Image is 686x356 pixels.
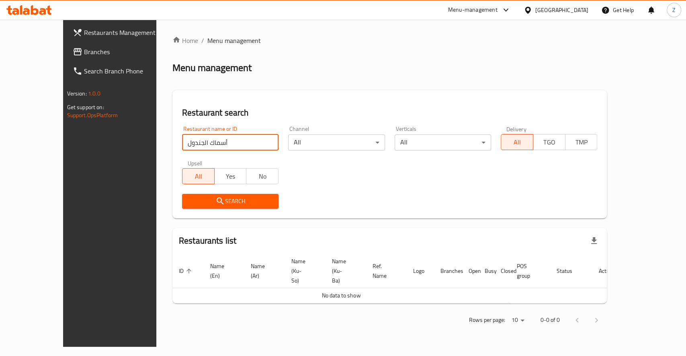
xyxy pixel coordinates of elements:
nav: breadcrumb [172,36,607,45]
span: All [504,136,530,148]
span: Name (Ku-Ba) [332,256,356,285]
button: No [246,168,278,184]
span: Branches [84,47,171,57]
span: Ref. Name [373,261,397,281]
span: Restaurants Management [84,28,171,37]
span: Search [188,196,272,206]
span: TMP [569,136,594,148]
span: Search Branch Phone [84,66,171,76]
button: All [182,168,215,184]
span: Menu management [207,36,261,45]
h2: Restaurant search [182,107,598,119]
th: Branches [434,254,462,288]
div: Export file [584,231,604,250]
label: Delivery [506,126,526,132]
label: Upsell [188,160,203,166]
th: Action [592,254,620,288]
span: POS group [517,261,541,281]
span: TGO [537,136,562,148]
p: 0-0 of 0 [540,315,559,325]
th: Logo [407,254,434,288]
table: enhanced table [172,254,620,303]
p: Rows per page: [469,315,505,325]
div: Menu-management [448,5,498,15]
th: Closed [494,254,510,288]
span: Name (Ku-So) [291,256,316,285]
button: All [501,134,533,150]
button: TGO [533,134,565,150]
span: Status [557,266,583,276]
span: No data to show [322,290,360,301]
a: Home [172,36,198,45]
span: No [250,171,275,182]
span: All [186,171,211,182]
span: Name (En) [210,261,235,281]
th: Open [462,254,478,288]
span: Version: [67,88,87,99]
button: Yes [214,168,247,184]
h2: Menu management [172,61,252,74]
span: Name (Ar) [251,261,275,281]
button: Search [182,194,278,209]
div: [GEOGRAPHIC_DATA] [535,6,588,14]
span: Z [672,6,676,14]
li: / [201,36,204,45]
span: Get support on: [67,102,104,112]
h2: Restaurants list [179,235,236,247]
a: Branches [66,42,178,61]
span: Yes [218,171,244,182]
th: Busy [478,254,494,288]
span: 1.0.0 [88,88,100,99]
div: All [288,134,385,151]
a: Search Branch Phone [66,61,178,81]
div: All [395,134,491,151]
a: Restaurants Management [66,23,178,42]
div: Rows per page: [508,314,527,326]
span: ID [179,266,194,276]
input: Search for restaurant name or ID.. [182,134,278,151]
a: Support.OpsPlatform [67,110,118,120]
button: TMP [565,134,598,150]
